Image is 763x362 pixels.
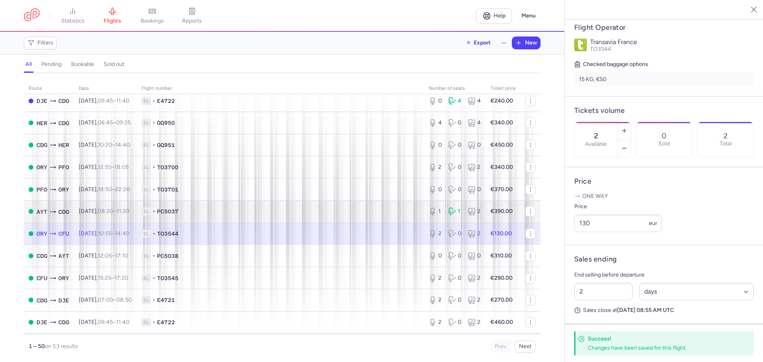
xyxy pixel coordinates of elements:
span: 1L [141,119,151,127]
h4: pending [41,61,62,68]
strong: €370.00 [490,186,513,193]
span: [DATE], [79,208,130,215]
div: 0 [468,186,481,194]
button: Prev. [490,341,511,352]
span: PC5038 [157,252,178,260]
span: [DATE], [79,97,130,104]
div: 0 [448,318,461,326]
span: HER [58,141,69,149]
time: 09:25 [116,119,131,126]
span: – [98,164,129,170]
div: 0 [448,119,461,127]
span: [DATE], [79,230,130,237]
h4: Flight Operator [574,23,754,32]
span: CFU [58,229,69,238]
div: 0 [448,296,461,304]
span: CDG [37,252,47,260]
span: PC5037 [157,207,178,215]
span: 1L [141,296,151,304]
button: Next [515,341,536,352]
span: • [153,296,155,304]
div: 0 [448,252,461,260]
div: 0 [429,186,442,194]
div: 0 [448,230,461,238]
p: 2 [724,132,728,140]
time: 17:10 [115,252,128,259]
span: TO3701 [157,186,178,194]
strong: €130.00 [490,230,512,237]
h4: Sales ending [574,255,617,264]
span: CDG [58,318,69,327]
span: – [98,230,130,237]
span: bookings [141,17,164,25]
strong: €340.00 [490,119,513,126]
div: 2 [468,207,481,215]
p: 0 [662,132,666,140]
div: 1 [429,207,442,215]
time: 22:20 [115,186,130,193]
span: TO3545 [157,274,178,282]
time: 10:55 [98,230,112,237]
span: CDG [37,296,47,305]
span: [DATE], [79,141,130,148]
div: 2 [429,296,442,304]
div: 0 [429,97,442,105]
a: flights [93,7,132,25]
button: New [512,37,540,49]
h4: Success! [588,335,736,343]
li: 15 KG, €50 [574,72,754,87]
span: Export [474,40,491,46]
time: 18:50 [98,186,112,193]
span: E4722 [157,318,175,326]
div: Changes have been saved for this flight. [588,344,736,352]
span: GQ950 [157,119,175,127]
label: Price [574,202,662,211]
img: Transavia France logo [574,39,587,51]
span: AYT [37,207,47,216]
span: • [153,163,155,171]
a: Help [476,8,512,23]
time: 14:40 [115,230,130,237]
span: DJE [58,296,69,305]
span: [DATE], [79,319,130,325]
div: 2 [468,274,481,282]
span: 1L [141,274,151,282]
span: [DATE], [79,252,128,259]
time: 06:45 [98,119,113,126]
span: HER [37,119,47,128]
span: DJE [37,318,47,327]
a: CitizenPlane red outlined logo [24,8,40,23]
time: 09:45 [98,319,113,325]
strong: €340.00 [490,164,513,170]
span: statistics [61,17,85,25]
span: on 53 results [45,343,78,350]
span: 1L [141,318,151,326]
div: 2 [429,230,442,238]
strong: [DATE] 08:55 AM UTC [617,307,674,314]
span: ORY [37,163,47,172]
strong: €460.00 [490,319,513,325]
div: 0 [429,141,442,149]
div: 2 [429,274,442,282]
div: 4 [429,119,442,127]
h4: sold out [104,61,124,68]
p: Sold [658,141,670,147]
time: 14:40 [115,141,130,148]
time: 17:20 [114,275,128,281]
span: Help [494,13,505,19]
span: • [153,207,155,215]
span: – [98,252,128,259]
a: reports [172,7,212,25]
span: 1L [141,252,151,260]
label: Available [585,141,607,147]
div: 4 [448,97,461,105]
span: GQ951 [157,141,175,149]
span: flights [104,17,121,25]
span: 1L [141,141,151,149]
p: End selling before departure [574,270,754,280]
h4: Price [574,177,754,186]
span: • [153,141,155,149]
div: 2 [429,318,442,326]
span: 1L [141,230,151,238]
div: 2 [468,230,481,238]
